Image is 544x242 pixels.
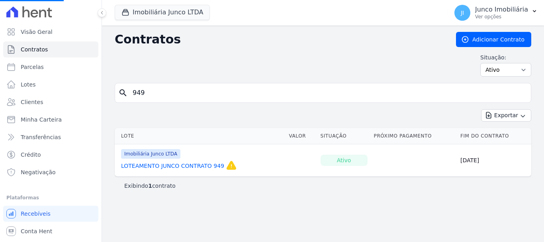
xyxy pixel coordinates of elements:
span: Clientes [21,98,43,106]
span: Transferências [21,133,61,141]
a: Contratos [3,41,98,57]
span: Visão Geral [21,28,53,36]
input: Buscar por nome do lote [128,85,528,101]
span: JI [461,10,464,16]
span: Imobiliária Junco LTDA [121,149,180,159]
a: Negativação [3,164,98,180]
p: Junco Imobiliária [475,6,528,14]
span: Crédito [21,151,41,159]
span: Conta Hent [21,227,52,235]
a: Recebíveis [3,206,98,222]
a: Parcelas [3,59,98,75]
a: Adicionar Contrato [456,32,531,47]
span: Negativação [21,168,56,176]
div: Ativo [321,155,368,166]
button: Exportar [481,109,531,122]
span: Lotes [21,81,36,89]
a: Crédito [3,147,98,163]
p: Ver opções [475,14,528,20]
th: Lote [115,128,286,144]
span: Recebíveis [21,210,51,218]
a: Minha Carteira [3,112,98,128]
button: JI Junco Imobiliária Ver opções [448,2,544,24]
a: Transferências [3,129,98,145]
div: Plataformas [6,193,95,203]
span: Parcelas [21,63,44,71]
i: search [118,88,128,98]
h2: Contratos [115,32,443,47]
span: Contratos [21,45,48,53]
button: Imobiliária Junco LTDA [115,5,210,20]
a: Clientes [3,94,98,110]
th: Fim do Contrato [457,128,531,144]
a: Lotes [3,77,98,92]
th: Situação [317,128,371,144]
td: [DATE] [457,144,531,177]
label: Situação: [480,53,531,61]
a: Visão Geral [3,24,98,40]
a: Conta Hent [3,223,98,239]
th: Próximo Pagamento [371,128,457,144]
a: LOTEAMENTO JUNCO CONTRATO 949 [121,162,224,170]
span: Minha Carteira [21,116,62,124]
p: Exibindo contrato [124,182,176,190]
th: Valor [286,128,317,144]
b: 1 [148,183,152,189]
